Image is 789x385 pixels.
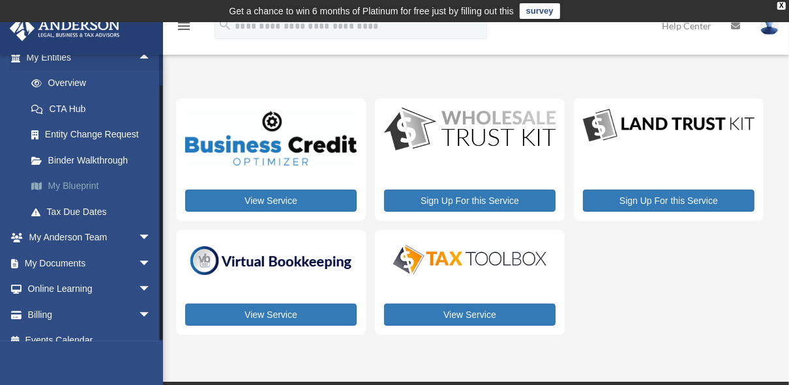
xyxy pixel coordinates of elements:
a: CTA Hub [18,96,171,122]
img: LandTrust_lgo-1.jpg [583,107,754,144]
a: Events Calendar [9,328,171,354]
img: User Pic [760,16,779,35]
div: close [777,2,786,10]
img: WS-Trust-Kit-lgo-1.jpg [384,107,556,153]
a: My Documentsarrow_drop_down [9,250,171,276]
a: Sign Up For this Service [384,190,556,212]
a: Binder Walkthrough [18,147,171,173]
a: Billingarrow_drop_down [9,302,171,328]
span: arrow_drop_up [138,44,164,71]
span: arrow_drop_down [138,225,164,251]
span: arrow_drop_down [138,276,164,303]
a: View Service [185,190,357,212]
span: arrow_drop_down [138,302,164,328]
a: survey [520,3,560,19]
a: Overview [18,70,171,96]
i: menu [176,18,192,34]
img: Anderson Advisors Platinum Portal [6,16,124,41]
div: Get a chance to win 6 months of Platinum for free just by filling out this [229,3,514,19]
a: View Service [384,304,556,326]
a: My Anderson Teamarrow_drop_down [9,225,171,251]
a: menu [176,23,192,34]
a: My Blueprint [18,173,171,199]
span: arrow_drop_down [138,250,164,277]
a: Sign Up For this Service [583,190,754,212]
a: Entity Change Request [18,122,171,148]
a: Tax Due Dates [18,199,171,225]
a: View Service [185,304,357,326]
i: search [218,18,232,32]
a: Online Learningarrow_drop_down [9,276,171,302]
a: My Entitiesarrow_drop_up [9,44,171,70]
